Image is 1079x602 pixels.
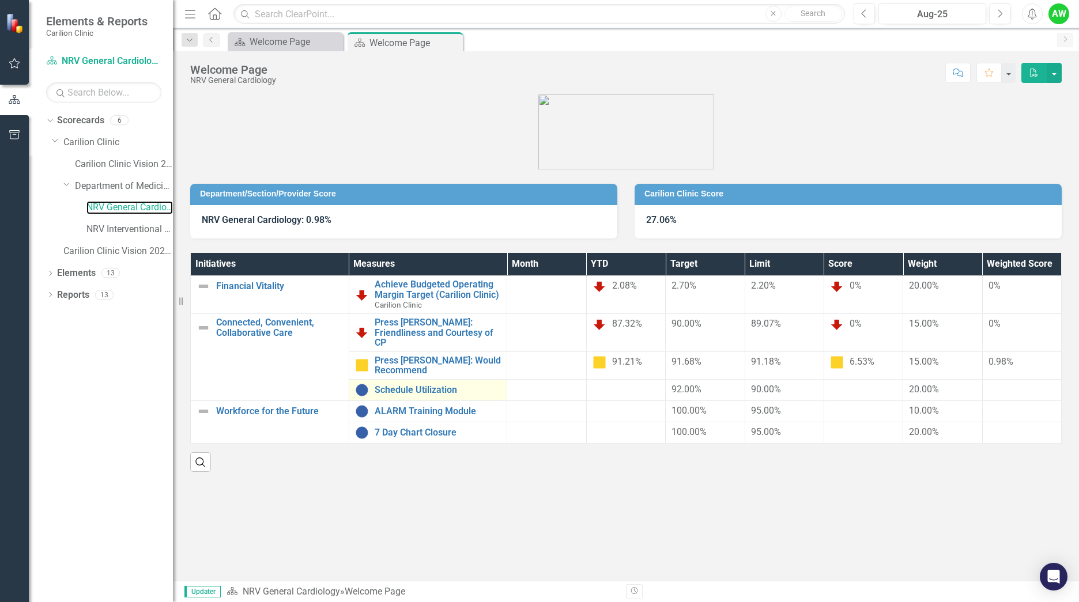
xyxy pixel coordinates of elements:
td: Double-Click to Edit Right Click for Context Menu [349,276,507,314]
a: Department of Medicine [75,180,173,193]
h3: Carilion Clinic Score [644,190,1056,198]
span: 91.68% [671,356,701,367]
div: » [227,585,617,599]
a: Elements [57,267,96,280]
span: 91.18% [751,356,781,367]
div: Welcome Page [190,63,276,76]
button: Aug-25 [878,3,986,24]
img: Not Defined [197,279,210,293]
a: Achieve Budgeted Operating Margin Target (Carilion Clinic) [375,279,501,300]
span: Elements & Reports [46,14,148,28]
span: 15.00% [909,318,939,329]
td: Double-Click to Edit Right Click for Context Menu [191,400,349,443]
span: 92.00% [671,384,701,395]
a: Workforce for the Future [216,406,343,417]
a: NRV Interventional Cardiology [86,223,173,236]
strong: 27.06% [646,214,677,225]
a: Press [PERSON_NAME]: Friendliness and Courtesy of CP [375,317,501,348]
span: 91.21% [612,356,642,367]
input: Search ClearPoint... [233,4,845,24]
img: No Information [355,404,369,418]
td: Double-Click to Edit Right Click for Context Menu [349,351,507,379]
img: Caution [355,358,369,372]
div: 13 [101,268,120,278]
img: No Information [355,426,369,440]
img: Below Plan [593,279,606,293]
span: 20.00% [909,426,939,437]
span: 95.00% [751,405,781,416]
img: carilion%20clinic%20logo%202.0.png [538,94,714,169]
span: 0% [989,280,1001,291]
td: Double-Click to Edit Right Click for Context Menu [349,422,507,443]
a: 7 Day Chart Closure [375,427,501,438]
img: Not Defined [197,404,210,418]
a: NRV General Cardiology [46,55,161,68]
a: Financial Vitality [216,281,343,291]
button: Search [784,6,842,22]
a: NRV General Cardiology [86,201,173,214]
div: Welcome Page [345,586,405,597]
a: Carilion Clinic Vision 2025 (Full Version) [63,245,173,258]
a: Carilion Clinic Vision 2025 Scorecard [75,158,173,171]
span: 0% [989,318,1001,329]
div: 13 [95,290,114,300]
h3: Department/Section/Provider Score [200,190,612,198]
a: Press [PERSON_NAME]: Would Recommend [375,355,501,376]
span: 0.98% [989,356,1013,367]
img: Caution [830,355,844,369]
div: Aug-25 [882,7,982,21]
img: Below Plan [830,317,844,331]
span: 20.00% [909,280,939,291]
span: 89.07% [751,318,781,329]
div: NRV General Cardiology [190,76,276,85]
a: Reports [57,289,89,302]
td: Double-Click to Edit Right Click for Context Menu [349,379,507,400]
img: No Information [355,383,369,397]
img: ClearPoint Strategy [5,12,27,34]
span: 95.00% [751,426,781,437]
a: Carilion Clinic [63,136,173,149]
span: 2.70% [671,280,696,291]
img: Below Plan [355,325,369,339]
div: Welcome Page [369,36,460,50]
small: Carilion Clinic [46,28,148,37]
td: Double-Click to Edit Right Click for Context Menu [191,314,349,401]
span: 0% [850,280,862,291]
div: 6 [110,116,129,126]
span: Carilion Clinic [375,300,422,309]
span: 90.00% [671,318,701,329]
img: Not Defined [197,321,210,335]
span: 6.53% [850,356,874,367]
span: 10.00% [909,405,939,416]
a: Schedule Utilization [375,385,501,395]
span: 20.00% [909,384,939,395]
span: 90.00% [751,384,781,395]
strong: NRV General Cardiology: 0.98% [202,214,331,225]
span: Updater [184,586,221,597]
img: Below Plan [830,279,844,293]
img: Caution [593,355,606,369]
input: Search Below... [46,82,161,103]
button: AW [1048,3,1069,24]
div: Welcome Page [250,35,340,49]
span: 100.00% [671,426,707,437]
span: 2.08% [612,280,637,291]
span: 100.00% [671,405,707,416]
span: 87.32% [612,318,642,329]
span: 2.20% [751,280,776,291]
td: Double-Click to Edit Right Click for Context Menu [349,314,507,352]
span: Search [801,9,825,18]
div: Open Intercom Messenger [1040,563,1067,590]
a: Scorecards [57,114,104,127]
a: ALARM Training Module [375,406,501,417]
a: NRV General Cardiology [243,586,340,597]
span: 15.00% [909,356,939,367]
img: Below Plan [593,317,606,331]
img: Below Plan [355,288,369,302]
span: 0% [850,318,862,329]
td: Double-Click to Edit Right Click for Context Menu [191,276,349,314]
td: Double-Click to Edit Right Click for Context Menu [349,400,507,422]
a: Welcome Page [231,35,340,49]
a: Connected, Convenient, Collaborative Care [216,317,343,338]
